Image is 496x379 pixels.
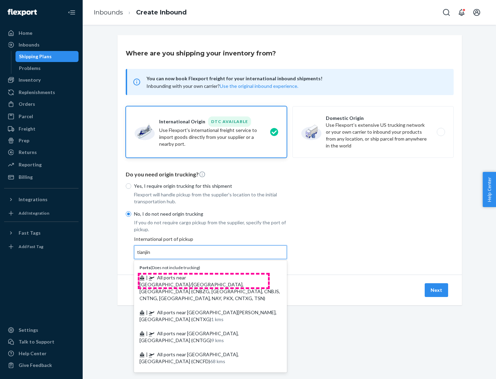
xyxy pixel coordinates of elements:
[19,76,41,83] div: Inventory
[15,51,79,62] a: Shipping Plans
[211,337,224,343] span: 9 kms
[4,241,79,252] a: Add Fast Tag
[4,111,79,122] a: Parcel
[19,196,48,203] div: Integrations
[4,336,79,347] a: Talk to Support
[210,358,225,364] span: 68 kms
[139,265,151,270] b: Ports
[126,49,276,58] h3: Where are you shipping your inventory from?
[4,194,79,205] button: Integrations
[4,360,79,371] button: Give Feedback
[19,350,46,357] div: Help Center
[4,135,79,146] a: Prep
[19,41,40,48] div: Inbounds
[19,149,37,156] div: Returns
[211,316,224,322] span: 1 kms
[425,283,448,297] button: Next
[4,147,79,158] a: Returns
[88,2,192,23] ol: breadcrumbs
[136,9,187,16] a: Create Inbound
[146,351,148,357] span: |
[137,249,151,256] input: Ports(Does not include trucking) | All ports near [GEOGRAPHIC_DATA]/[GEOGRAPHIC_DATA], [GEOGRAPHI...
[139,351,239,364] span: All ports near [GEOGRAPHIC_DATA], [GEOGRAPHIC_DATA] (CNCFD)
[19,244,43,249] div: Add Fast Tag
[19,362,52,369] div: Give Feedback
[4,99,79,110] a: Orders
[139,330,239,343] span: All ports near [GEOGRAPHIC_DATA], [GEOGRAPHIC_DATA] (CNTGG)
[139,265,200,270] span: ( Does not include trucking )
[19,338,54,345] div: Talk to Support
[146,309,148,315] span: |
[146,74,445,83] span: You can now book Flexport freight for your international inbound shipments!
[19,30,32,37] div: Home
[4,172,79,183] a: Billing
[8,9,37,16] img: Flexport logo
[126,183,131,189] input: Yes, I require origin trucking for this shipment
[19,137,29,144] div: Prep
[4,208,79,219] a: Add Integration
[15,63,79,74] a: Problems
[4,159,79,170] a: Reporting
[19,327,38,334] div: Settings
[470,6,484,19] button: Open account menu
[220,83,298,90] button: Use the original inbound experience.
[4,74,79,85] a: Inventory
[19,161,42,168] div: Reporting
[126,211,131,217] input: No, I do not need origin trucking
[455,6,468,19] button: Open notifications
[146,330,148,336] span: |
[134,211,287,217] p: No, I do not need origin trucking
[134,219,287,233] p: If you do not require cargo pickup from the supplier, specify the port of pickup.
[134,183,287,189] p: Yes, I require origin trucking for this shipment
[483,172,496,207] button: Help Center
[19,125,35,132] div: Freight
[4,87,79,98] a: Replenishments
[65,6,79,19] button: Close Navigation
[19,101,35,107] div: Orders
[19,229,41,236] div: Fast Tags
[19,89,55,96] div: Replenishments
[4,39,79,50] a: Inbounds
[94,9,123,16] a: Inbounds
[440,6,453,19] button: Open Search Box
[4,348,79,359] a: Help Center
[19,113,33,120] div: Parcel
[139,309,277,322] span: All ports near [GEOGRAPHIC_DATA][PERSON_NAME], [GEOGRAPHIC_DATA] (CNTXG)
[4,28,79,39] a: Home
[19,174,33,181] div: Billing
[19,53,52,60] div: Shipping Plans
[126,171,454,178] p: Do you need origin trucking?
[146,275,148,280] span: |
[139,275,280,301] span: All ports near [GEOGRAPHIC_DATA]/[GEOGRAPHIC_DATA], [GEOGRAPHIC_DATA] (CNBZG, [GEOGRAPHIC_DATA], ...
[4,227,79,238] button: Fast Tags
[4,325,79,336] a: Settings
[134,236,287,259] div: International port of pickup
[19,210,49,216] div: Add Integration
[19,65,41,72] div: Problems
[134,191,287,205] p: Flexport will handle pickup from the supplier's location to the initial transportation hub.
[4,123,79,134] a: Freight
[146,83,298,89] span: Inbounding with your own carrier?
